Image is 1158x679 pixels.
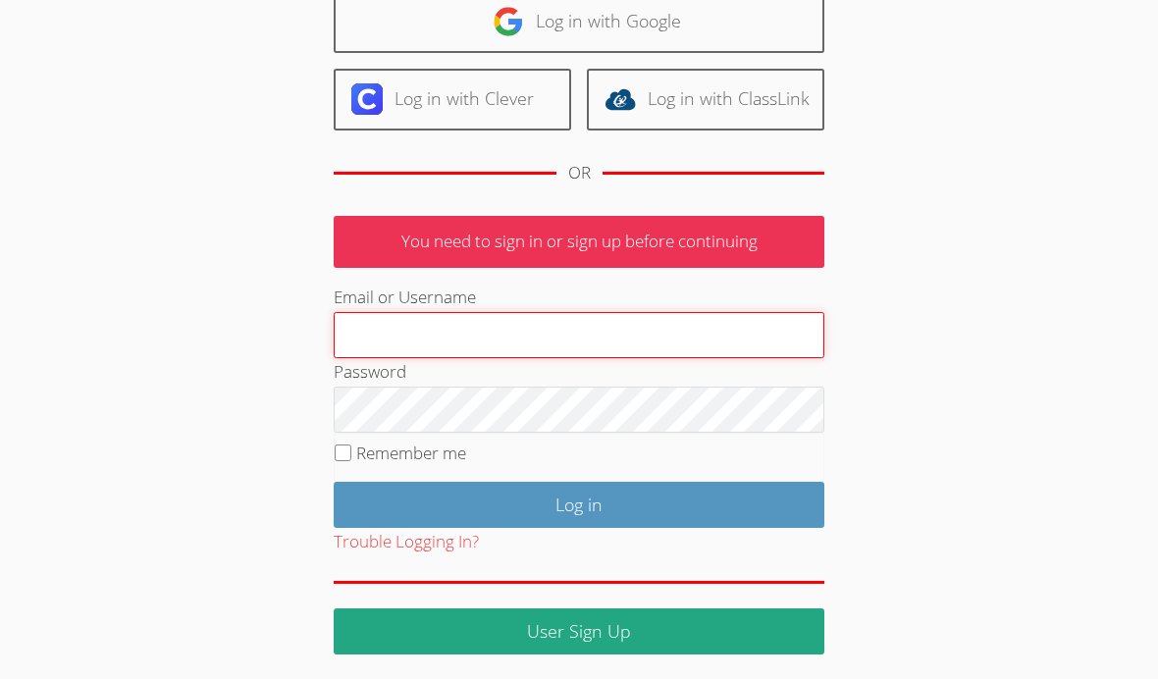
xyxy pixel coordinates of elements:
div: OR [568,159,591,187]
label: Email or Username [334,286,476,308]
input: Log in [334,482,824,528]
img: clever-logo-6eab21bc6e7a338710f1a6ff85c0baf02591cd810cc4098c63d3a4b26e2feb20.svg [351,83,383,115]
a: Log in with Clever [334,69,571,131]
a: Log in with ClassLink [587,69,824,131]
a: User Sign Up [334,608,824,654]
button: Trouble Logging In? [334,528,479,556]
p: You need to sign in or sign up before continuing [334,216,824,268]
label: Password [334,360,406,383]
img: classlink-logo-d6bb404cc1216ec64c9a2012d9dc4662098be43eaf13dc465df04b49fa7ab582.svg [605,83,636,115]
label: Remember me [356,442,466,464]
img: google-logo-50288ca7cdecda66e5e0955fdab243c47b7ad437acaf1139b6f446037453330a.svg [493,6,524,37]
